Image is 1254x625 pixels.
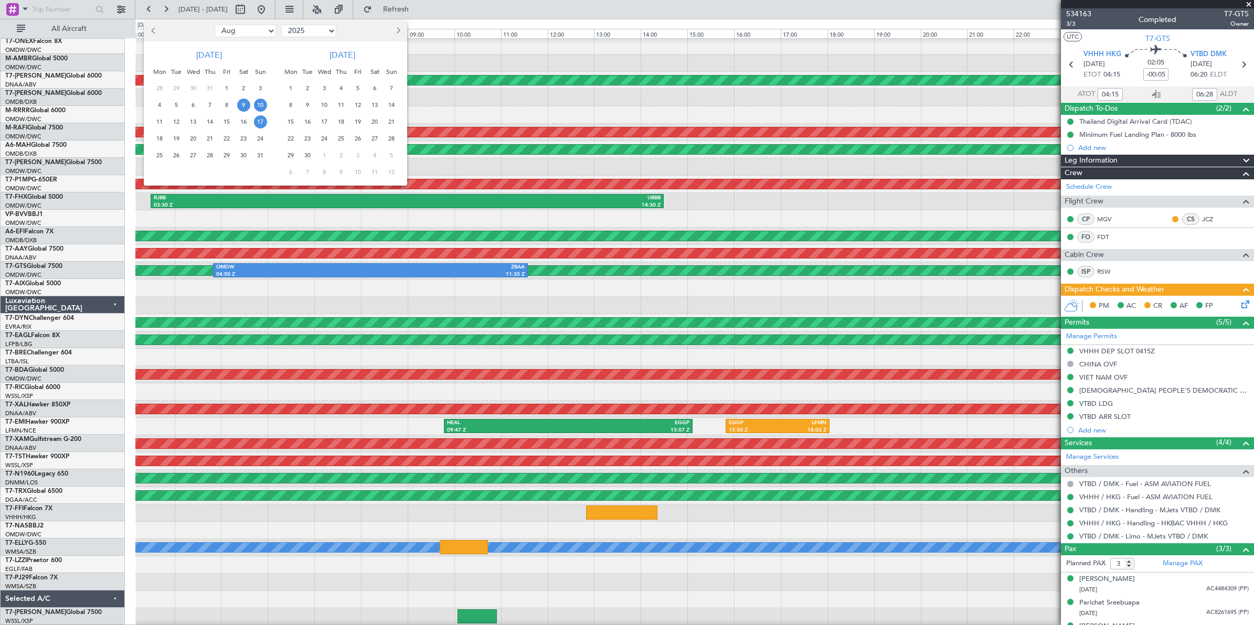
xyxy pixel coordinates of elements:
[385,99,398,112] span: 14
[316,164,333,181] div: 8-10-2025
[284,115,297,128] span: 15
[235,63,252,80] div: Sat
[349,80,366,97] div: 5-9-2025
[366,164,383,181] div: 11-10-2025
[235,97,252,114] div: 9-8-2025
[299,164,316,181] div: 7-10-2025
[168,131,185,147] div: 19-8-2025
[185,147,201,164] div: 27-8-2025
[252,147,269,164] div: 31-8-2025
[252,97,269,114] div: 10-8-2025
[366,97,383,114] div: 13-9-2025
[335,82,348,95] span: 4
[299,131,316,147] div: 23-9-2025
[352,115,365,128] span: 19
[220,82,233,95] span: 1
[301,82,314,95] span: 2
[153,82,166,95] span: 28
[299,97,316,114] div: 9-9-2025
[335,115,348,128] span: 18
[201,80,218,97] div: 31-7-2025
[383,164,400,181] div: 12-10-2025
[153,132,166,145] span: 18
[218,97,235,114] div: 8-8-2025
[187,99,200,112] span: 6
[168,147,185,164] div: 26-8-2025
[218,114,235,131] div: 15-8-2025
[151,63,168,80] div: Mon
[153,115,166,128] span: 11
[349,114,366,131] div: 19-9-2025
[237,82,250,95] span: 2
[282,164,299,181] div: 6-10-2025
[284,166,297,179] span: 6
[151,131,168,147] div: 18-8-2025
[385,166,398,179] span: 12
[187,149,200,162] span: 27
[366,114,383,131] div: 20-9-2025
[235,114,252,131] div: 16-8-2025
[220,132,233,145] span: 22
[170,115,183,128] span: 12
[201,114,218,131] div: 14-8-2025
[218,131,235,147] div: 22-8-2025
[284,99,297,112] span: 8
[335,149,348,162] span: 2
[383,80,400,97] div: 7-9-2025
[201,131,218,147] div: 21-8-2025
[151,97,168,114] div: 4-8-2025
[299,147,316,164] div: 30-9-2025
[153,99,166,112] span: 4
[252,80,269,97] div: 3-8-2025
[148,23,160,39] button: Previous month
[352,149,365,162] span: 3
[168,63,185,80] div: Tue
[151,80,168,97] div: 28-7-2025
[368,99,381,112] span: 13
[316,80,333,97] div: 3-9-2025
[333,131,349,147] div: 25-9-2025
[333,114,349,131] div: 18-9-2025
[218,80,235,97] div: 1-8-2025
[168,80,185,97] div: 29-7-2025
[349,97,366,114] div: 12-9-2025
[383,97,400,114] div: 14-9-2025
[301,115,314,128] span: 16
[252,131,269,147] div: 24-8-2025
[299,63,316,80] div: Tue
[299,80,316,97] div: 2-9-2025
[201,147,218,164] div: 28-8-2025
[185,63,201,80] div: Wed
[237,115,250,128] span: 16
[281,25,336,37] select: Select year
[318,115,331,128] span: 17
[201,97,218,114] div: 7-8-2025
[185,131,201,147] div: 20-8-2025
[153,149,166,162] span: 25
[349,63,366,80] div: Fri
[170,149,183,162] span: 26
[318,82,331,95] span: 3
[151,147,168,164] div: 25-8-2025
[168,97,185,114] div: 5-8-2025
[333,164,349,181] div: 9-10-2025
[187,82,200,95] span: 30
[333,63,349,80] div: Thu
[237,99,250,112] span: 9
[204,149,217,162] span: 28
[352,166,365,179] span: 10
[237,132,250,145] span: 23
[282,147,299,164] div: 29-9-2025
[204,132,217,145] span: 21
[349,131,366,147] div: 26-9-2025
[335,132,348,145] span: 25
[318,132,331,145] span: 24
[318,149,331,162] span: 1
[383,114,400,131] div: 21-9-2025
[383,147,400,164] div: 5-10-2025
[282,80,299,97] div: 1-9-2025
[282,131,299,147] div: 22-9-2025
[316,131,333,147] div: 24-9-2025
[254,149,267,162] span: 31
[333,97,349,114] div: 11-9-2025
